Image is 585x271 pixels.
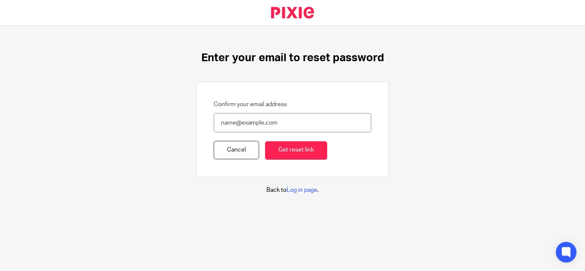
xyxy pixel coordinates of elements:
[201,51,384,65] h1: Enter your email to reset password
[214,113,371,132] input: name@example.com
[265,141,327,160] input: Get reset link
[214,100,287,109] label: Confirm your email address
[214,141,259,159] a: Cancel
[287,187,317,193] a: Log in page
[266,186,319,194] p: Back to .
